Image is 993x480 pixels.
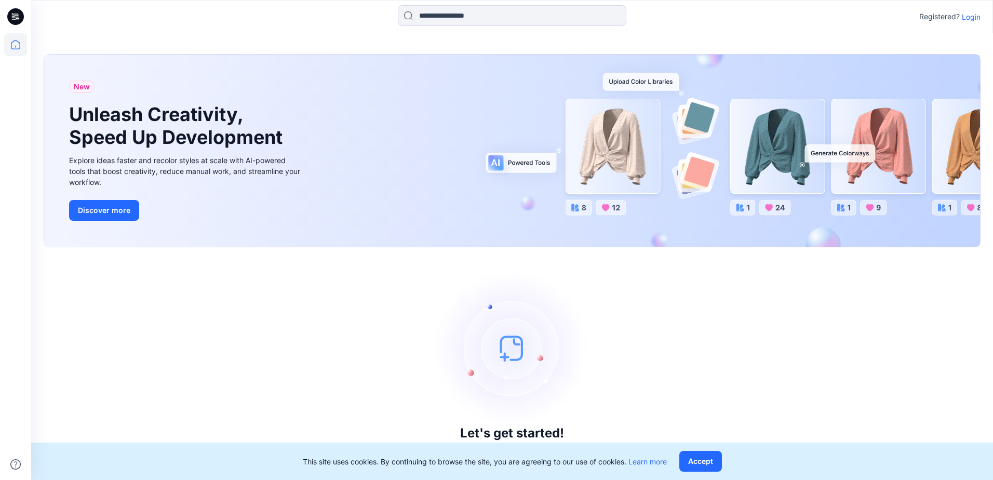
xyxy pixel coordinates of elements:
div: Explore ideas faster and recolor styles at scale with AI-powered tools that boost creativity, red... [69,155,303,188]
p: This site uses cookies. By continuing to browse the site, you are agreeing to our use of cookies. [303,456,667,467]
button: Discover more [69,200,139,221]
h1: Unleash Creativity, Speed Up Development [69,103,287,148]
span: New [74,81,90,93]
img: empty-state-image.svg [434,270,590,426]
p: Login [962,11,981,22]
a: Learn more [628,457,667,466]
h3: Let's get started! [460,426,564,441]
a: Discover more [69,200,303,221]
button: Accept [679,451,722,472]
p: Registered? [919,10,960,23]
